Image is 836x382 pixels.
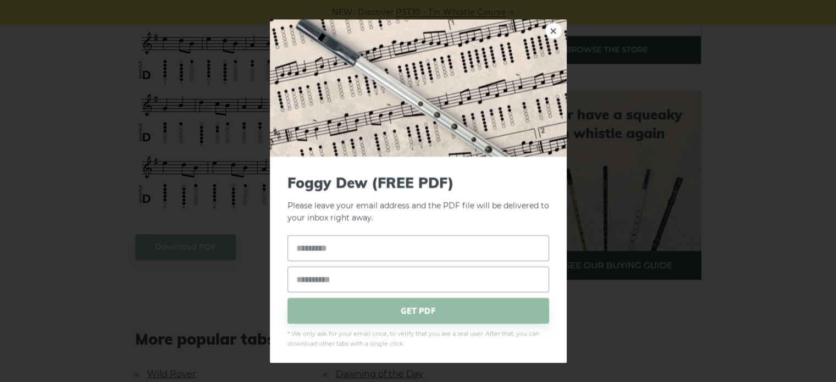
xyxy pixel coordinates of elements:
[287,298,549,324] span: GET PDF
[287,174,549,191] span: Foggy Dew (FREE PDF)
[287,329,549,349] span: * We only ask for your email once, to verify that you are a real user. After that, you can downlo...
[287,174,549,225] p: Please leave your email address and the PDF file will be delivered to your inbox right away.
[270,19,567,157] img: Tin Whistle Tab Preview
[545,23,562,39] a: ×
